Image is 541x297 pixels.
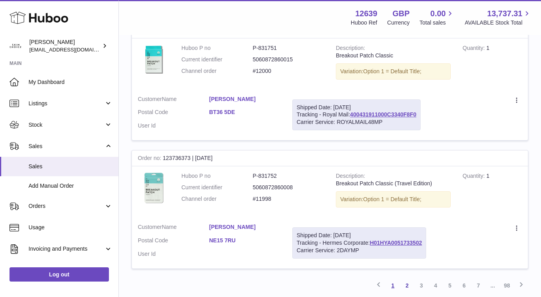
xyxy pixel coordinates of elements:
[29,245,104,253] span: Invoicing and Payments
[138,172,170,204] img: 126391739440753.png
[253,184,324,191] dd: 5060872860008
[253,195,324,203] dd: #11998
[138,155,163,163] strong: Order no
[29,143,104,150] span: Sales
[336,191,451,208] div: Variation:
[355,8,377,19] strong: 12639
[297,104,416,111] div: Shipped Date: [DATE]
[181,44,253,52] dt: Huboo P no
[336,180,451,187] div: Breakout Patch Classic (Travel Edition)
[253,44,324,52] dd: P-831751
[292,99,421,131] div: Tracking - Royal Mail:
[429,278,443,293] a: 4
[253,172,324,180] dd: P-831752
[457,38,528,89] td: 1
[457,166,528,217] td: 1
[29,121,104,129] span: Stock
[209,237,280,244] a: NE15 7RU
[336,173,365,181] strong: Description
[336,52,451,59] div: Breakout Patch Classic
[29,182,112,190] span: Add Manual Order
[386,278,400,293] a: 1
[297,118,416,126] div: Carrier Service: ROYALMAIL48MP
[181,184,253,191] dt: Current identifier
[138,44,170,76] img: 126391698654679.jpg
[443,278,457,293] a: 5
[209,223,280,231] a: [PERSON_NAME]
[209,95,280,103] a: [PERSON_NAME]
[253,67,324,75] dd: #12000
[463,173,486,181] strong: Quantity
[457,278,471,293] a: 6
[138,224,162,230] span: Customer
[419,8,455,27] a: 0.00 Total sales
[29,46,116,53] span: [EMAIL_ADDRESS][DOMAIN_NAME]
[336,63,451,80] div: Variation:
[138,237,209,246] dt: Postal Code
[387,19,410,27] div: Currency
[209,109,280,116] a: BT36 5DE
[138,250,209,258] dt: User Id
[419,19,455,27] span: Total sales
[297,232,422,239] div: Shipped Date: [DATE]
[29,38,101,53] div: [PERSON_NAME]
[297,247,422,254] div: Carrier Service: 2DAYMP
[132,150,528,166] div: 123736373 | [DATE]
[138,122,209,129] dt: User Id
[363,196,421,202] span: Option 1 = Default Title;
[471,278,486,293] a: 7
[336,45,365,53] strong: Description
[463,45,486,53] strong: Quantity
[29,78,112,86] span: My Dashboard
[350,111,416,118] a: 400431911000C3340F8F0
[431,8,446,19] span: 0.00
[465,19,531,27] span: AVAILABLE Stock Total
[363,68,421,74] span: Option 1 = Default Title;
[370,240,422,246] a: H01HYA0051733502
[500,278,514,293] a: 98
[181,172,253,180] dt: Huboo P no
[181,56,253,63] dt: Current identifier
[414,278,429,293] a: 3
[487,8,522,19] span: 13,737.31
[400,278,414,293] a: 2
[138,223,209,233] dt: Name
[29,100,104,107] span: Listings
[465,8,531,27] a: 13,737.31 AVAILABLE Stock Total
[10,267,109,282] a: Log out
[138,96,162,102] span: Customer
[181,67,253,75] dt: Channel order
[392,8,410,19] strong: GBP
[486,278,500,293] span: ...
[29,202,104,210] span: Orders
[253,56,324,63] dd: 5060872860015
[29,224,112,231] span: Usage
[138,109,209,118] dt: Postal Code
[351,19,377,27] div: Huboo Ref
[10,40,21,52] img: admin@skinchoice.com
[138,95,209,105] dt: Name
[181,195,253,203] dt: Channel order
[292,227,426,259] div: Tracking - Hermes Corporate:
[29,163,112,170] span: Sales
